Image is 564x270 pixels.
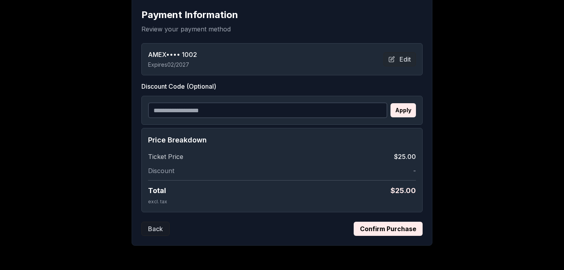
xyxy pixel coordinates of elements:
p: Review your payment method [141,24,423,34]
h2: Payment Information [141,9,423,21]
span: - [413,166,416,175]
p: Expires 02/2027 [148,61,197,69]
span: Total [148,185,166,196]
button: Edit [383,52,416,66]
span: AMEX •••• 1002 [148,50,197,59]
label: Discount Code (Optional) [141,82,423,91]
span: Discount [148,166,174,175]
button: Confirm Purchase [354,222,423,236]
span: $ 25.00 [390,185,416,196]
button: Apply [390,103,416,117]
button: Back [141,222,170,236]
span: $25.00 [394,152,416,161]
span: excl. tax [148,199,167,204]
span: Ticket Price [148,152,183,161]
h4: Price Breakdown [148,135,416,146]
